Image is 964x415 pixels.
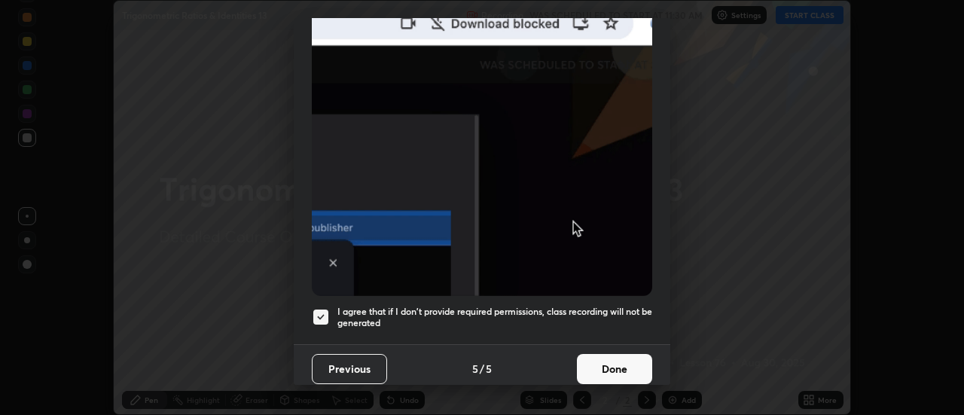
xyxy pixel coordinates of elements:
h4: / [480,361,484,377]
button: Previous [312,354,387,384]
button: Done [577,354,652,384]
h4: 5 [486,361,492,377]
h4: 5 [472,361,478,377]
h5: I agree that if I don't provide required permissions, class recording will not be generated [337,306,652,329]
